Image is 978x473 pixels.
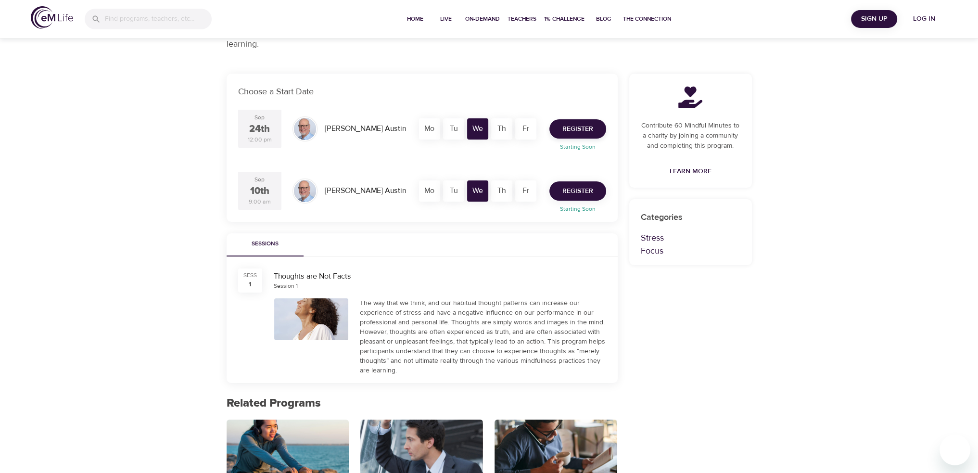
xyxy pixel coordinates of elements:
[249,198,271,206] div: 9:00 am
[515,118,536,140] div: Fr
[321,119,410,138] div: [PERSON_NAME] Austin
[249,280,251,289] div: 1
[515,180,536,202] div: Fr
[670,166,711,178] span: Learn More
[31,6,73,29] img: logo
[491,118,512,140] div: Th
[940,435,970,465] iframe: Button to launch messaging window
[105,9,212,29] input: Find programs, teachers, etc...
[641,121,740,151] p: Contribute 60 Mindful Minutes to a charity by joining a community and completing this program.
[905,13,943,25] span: Log in
[549,181,606,201] button: Register
[419,118,440,140] div: Mo
[404,14,427,24] span: Home
[419,180,440,202] div: Mo
[666,163,715,180] a: Learn More
[243,271,257,280] div: SESS
[227,395,618,412] p: Related Programs
[274,271,606,282] div: Thoughts are Not Facts
[443,118,464,140] div: Tu
[274,282,298,290] div: Session 1
[641,231,740,244] p: Stress
[434,14,457,24] span: Live
[238,85,606,98] p: Choose a Start Date
[544,142,612,151] p: Starting Soon
[549,119,606,139] button: Register
[623,14,671,24] span: The Connection
[248,136,272,144] div: 12:00 pm
[254,114,265,122] div: Sep
[508,14,536,24] span: Teachers
[562,123,593,135] span: Register
[855,13,893,25] span: Sign Up
[491,180,512,202] div: Th
[232,239,298,249] span: Sessions
[467,118,488,140] div: We
[321,181,410,200] div: [PERSON_NAME] Austin
[250,184,269,198] div: 10th
[544,205,612,213] p: Starting Soon
[254,176,265,184] div: Sep
[851,10,897,28] button: Sign Up
[443,180,464,202] div: Tu
[249,122,270,136] div: 24th
[465,14,500,24] span: On-Demand
[592,14,615,24] span: Blog
[544,14,584,24] span: 1% Challenge
[641,211,740,224] p: Categories
[562,185,593,197] span: Register
[360,298,606,375] div: The way that we think, and our habitual thought patterns can increase our experience of stress an...
[641,244,740,257] p: Focus
[467,180,488,202] div: We
[901,10,947,28] button: Log in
